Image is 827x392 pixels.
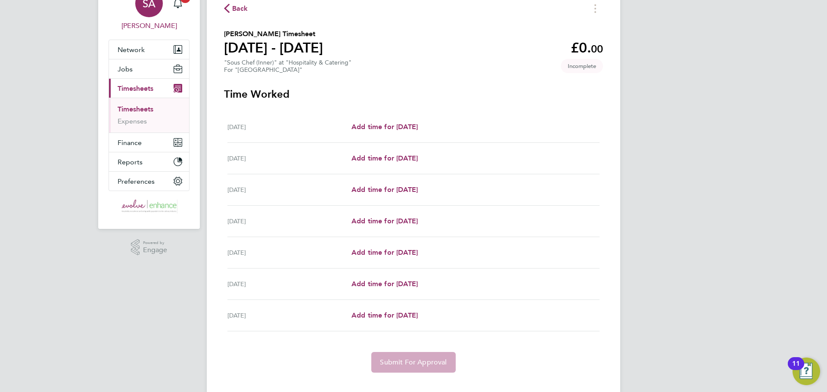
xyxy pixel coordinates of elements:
div: [DATE] [227,122,351,132]
a: Add time for [DATE] [351,247,418,258]
h2: [PERSON_NAME] Timesheet [224,29,323,39]
button: Preferences [109,172,189,191]
button: Timesheets [109,79,189,98]
span: Powered by [143,239,167,247]
app-decimal: £0. [571,40,603,56]
a: Add time for [DATE] [351,122,418,132]
span: Add time for [DATE] [351,217,418,225]
a: Powered byEngage [131,239,168,256]
span: Sujahat Ali [109,21,190,31]
h3: Time Worked [224,87,603,101]
span: Back [232,3,248,14]
span: Add time for [DATE] [351,280,418,288]
div: [DATE] [227,279,351,289]
a: Add time for [DATE] [351,310,418,321]
a: Timesheets [118,105,153,113]
div: [DATE] [227,247,351,258]
a: Add time for [DATE] [351,185,418,195]
span: Network [118,46,145,54]
span: Timesheets [118,84,153,93]
span: 00 [591,43,603,55]
span: Add time for [DATE] [351,311,418,319]
div: 11 [792,364,800,375]
a: Go to home page [109,200,190,213]
div: [DATE] [227,216,351,226]
a: Add time for [DATE] [351,216,418,226]
span: This timesheet is Incomplete. [561,59,603,73]
div: [DATE] [227,185,351,195]
div: [DATE] [227,153,351,164]
span: Engage [143,247,167,254]
button: Network [109,40,189,59]
span: Reports [118,158,143,166]
button: Back [224,3,248,14]
div: [DATE] [227,310,351,321]
span: Add time for [DATE] [351,154,418,162]
div: "Sous Chef (Inner)" at "Hospitality & Catering" [224,59,351,74]
span: Add time for [DATE] [351,248,418,256]
button: Open Resource Center, 11 new notifications [793,358,820,385]
h1: [DATE] - [DATE] [224,39,323,56]
img: evolvehospitality-logo-retina.png [121,200,178,213]
a: Expenses [118,117,147,125]
span: Preferences [118,177,155,185]
div: For "[GEOGRAPHIC_DATA]" [224,66,351,74]
button: Jobs [109,59,189,78]
a: Add time for [DATE] [351,153,418,164]
span: Add time for [DATE] [351,185,418,194]
a: Add time for [DATE] [351,279,418,289]
span: Finance [118,139,142,147]
div: Timesheets [109,98,189,133]
span: Add time for [DATE] [351,123,418,131]
button: Reports [109,152,189,171]
button: Finance [109,133,189,152]
span: Jobs [118,65,133,73]
button: Timesheets Menu [588,2,603,15]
